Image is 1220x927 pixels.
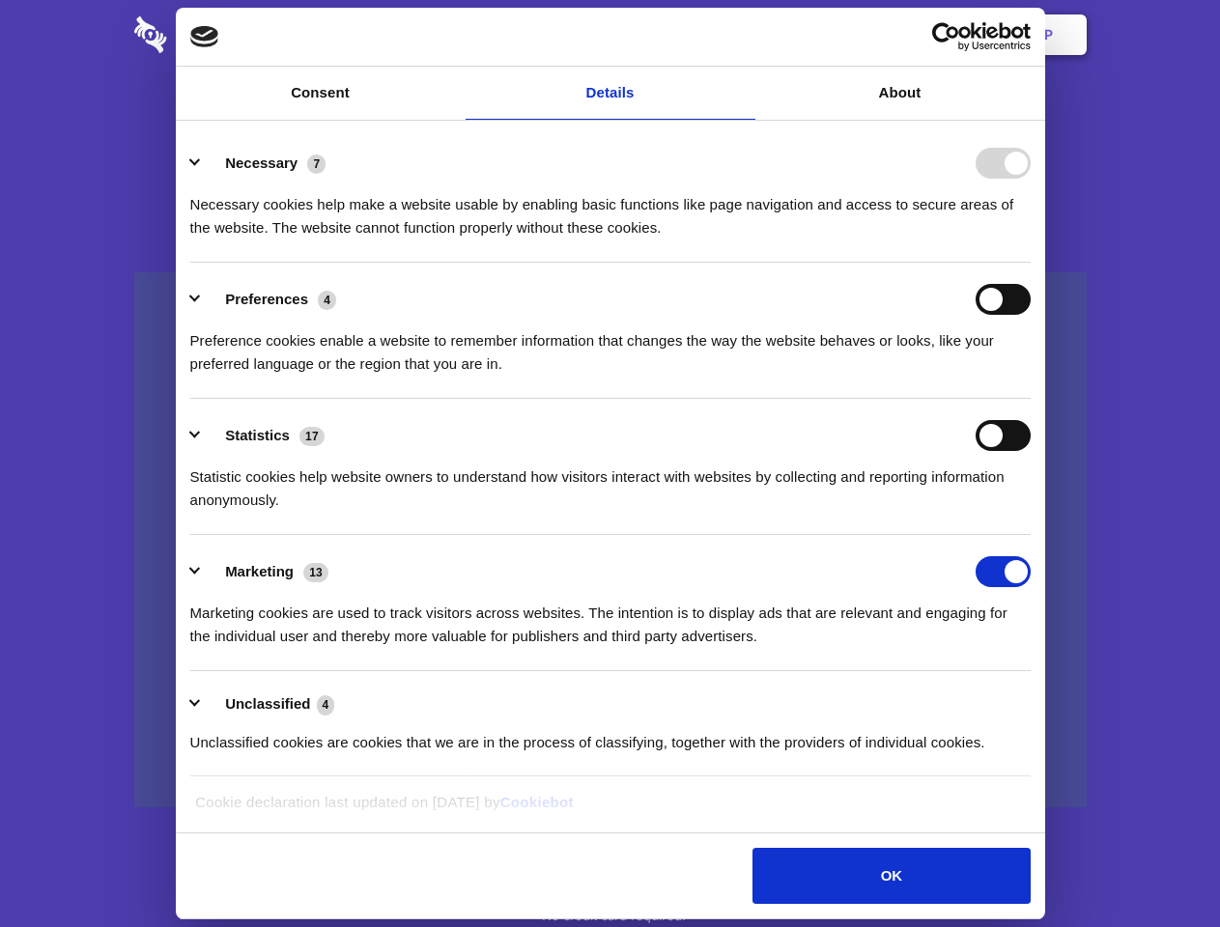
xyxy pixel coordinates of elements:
button: Preferences (4) [190,284,349,315]
span: 4 [318,291,336,310]
h1: Eliminate Slack Data Loss. [134,87,1087,156]
div: Statistic cookies help website owners to understand how visitors interact with websites by collec... [190,451,1031,512]
button: Statistics (17) [190,420,337,451]
a: Contact [783,5,872,65]
div: Marketing cookies are used to track visitors across websites. The intention is to display ads tha... [190,587,1031,648]
h4: Auto-redaction of sensitive data, encrypted data sharing and self-destructing private chats. Shar... [134,176,1087,239]
div: Preference cookies enable a website to remember information that changes the way the website beha... [190,315,1031,376]
a: Cookiebot [500,794,574,810]
a: Login [876,5,960,65]
a: Usercentrics Cookiebot - opens in a new window [862,22,1031,51]
span: 17 [299,427,325,446]
a: Pricing [567,5,651,65]
label: Preferences [225,291,308,307]
div: Cookie declaration last updated on [DATE] by [181,791,1039,829]
label: Statistics [225,427,290,443]
label: Necessary [225,154,298,171]
a: Details [466,67,755,120]
button: Necessary (7) [190,148,338,179]
a: Wistia video thumbnail [134,272,1087,808]
button: OK [752,848,1030,904]
a: Consent [176,67,466,120]
span: 13 [303,563,328,582]
label: Marketing [225,563,294,579]
span: 7 [307,154,326,174]
iframe: Drift Widget Chat Controller [1123,830,1197,904]
div: Unclassified cookies are cookies that we are in the process of classifying, together with the pro... [190,716,1031,754]
span: 4 [317,695,335,715]
img: logo-wordmark-white-trans-d4663122ce5f474addd5e946df7df03e33cb6a1c49d2221995e7729f52c070b2.svg [134,16,299,53]
button: Unclassified (4) [190,692,347,716]
button: Marketing (13) [190,556,341,587]
a: About [755,67,1045,120]
img: logo [190,26,219,47]
div: Necessary cookies help make a website usable by enabling basic functions like page navigation and... [190,179,1031,239]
